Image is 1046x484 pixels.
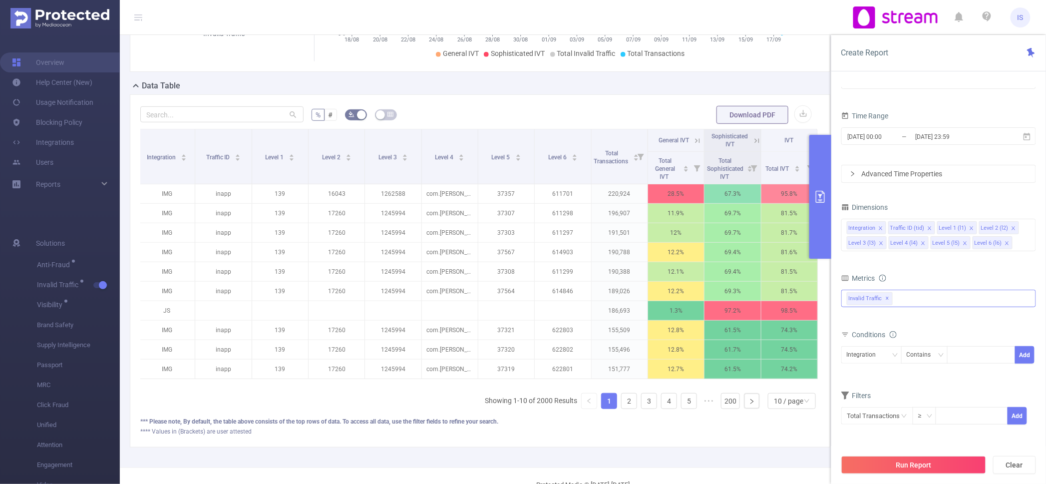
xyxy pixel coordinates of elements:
[349,111,354,117] i: icon: bg-colors
[592,321,648,340] p: 155,509
[402,153,408,159] div: Sort
[457,36,472,43] tspan: 26/08
[37,415,120,435] span: Unified
[252,243,308,262] p: 139
[478,321,534,340] p: 37321
[704,243,760,262] p: 69.4%
[847,221,886,234] li: Integration
[850,171,856,177] i: icon: right
[572,153,577,156] i: icon: caret-up
[329,111,333,119] span: #
[195,262,251,281] p: inapp
[586,398,592,404] i: icon: left
[140,427,820,436] div: **** Values in (Brackets) are user attested
[648,184,704,203] p: 28.5%
[738,36,753,43] tspan: 15/09
[918,408,929,424] div: ≥
[492,154,512,161] span: Level 5
[422,282,478,301] p: com.[PERSON_NAME].vastushastraintelugu
[1005,241,1010,247] i: icon: close
[345,36,359,43] tspan: 18/08
[235,153,241,156] i: icon: caret-up
[933,237,960,250] div: Level 5 (l5)
[1018,7,1024,27] span: IS
[592,184,648,203] p: 220,924
[761,262,817,281] p: 81.5%
[365,262,421,281] p: 1245994
[704,223,760,242] p: 69.7%
[309,262,364,281] p: 17260
[601,393,617,409] li: 1
[721,394,739,409] a: 200
[235,157,241,160] i: icon: caret-down
[195,360,251,379] p: inapp
[621,393,637,409] li: 2
[847,347,883,363] div: Integration
[478,360,534,379] p: 37319
[592,340,648,359] p: 155,496
[346,153,351,156] i: icon: caret-up
[931,236,971,249] li: Level 5 (l5)
[195,321,251,340] p: inapp
[478,223,534,242] p: 37303
[572,157,577,160] i: icon: caret-down
[684,164,689,167] i: icon: caret-up
[927,226,932,232] i: icon: close
[888,221,935,234] li: Traffic ID (tid)
[704,204,760,223] p: 69.7%
[139,262,195,281] p: IMG
[322,154,342,161] span: Level 2
[252,223,308,242] p: 139
[701,393,717,409] span: •••
[147,154,177,161] span: Integration
[761,282,817,301] p: 81.5%
[655,157,675,180] span: Total General IVT
[37,301,66,308] span: Visibility
[761,204,817,223] p: 81.5%
[195,282,251,301] p: inapp
[648,243,704,262] p: 12.2%
[422,184,478,203] p: com.[PERSON_NAME].vastushastraintelugu
[849,237,876,250] div: Level 3 (l3)
[422,204,478,223] p: com.[PERSON_NAME].vastushastraintelugu
[535,321,591,340] p: 622803
[478,204,534,223] p: 37307
[252,321,308,340] p: 139
[478,282,534,301] p: 37564
[683,36,697,43] tspan: 11/09
[309,223,364,242] p: 17260
[289,153,295,156] i: icon: caret-up
[761,184,817,203] p: 95.8%
[684,168,689,171] i: icon: caret-down
[774,394,803,409] div: 10 / page
[707,157,743,180] span: Total Sophisticated IVT
[139,321,195,340] p: IMG
[139,204,195,223] p: IMG
[37,395,120,415] span: Click Fraud
[766,165,791,172] span: Total IVT
[387,111,393,117] i: icon: table
[921,241,926,247] i: icon: close
[969,226,974,232] i: icon: close
[642,394,657,409] a: 3
[704,184,760,203] p: 67.3%
[626,36,641,43] tspan: 07/09
[592,204,648,223] p: 196,907
[309,360,364,379] p: 17260
[142,80,180,92] h2: Data Table
[890,331,897,338] i: icon: info-circle
[648,282,704,301] p: 12.2%
[252,262,308,281] p: 139
[749,399,755,405] i: icon: right
[485,393,577,409] li: Showing 1-10 of 2000 Results
[704,340,760,359] p: 61.7%
[704,321,760,340] p: 61.5%
[12,112,82,132] a: Blocking Policy
[1015,346,1035,364] button: Add
[422,223,478,242] p: com.[PERSON_NAME].vastushastraintelugu
[841,456,986,474] button: Run Report
[785,137,794,144] span: IVT
[365,360,421,379] p: 1245994
[592,360,648,379] p: 151,777
[847,236,887,249] li: Level 3 (l3)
